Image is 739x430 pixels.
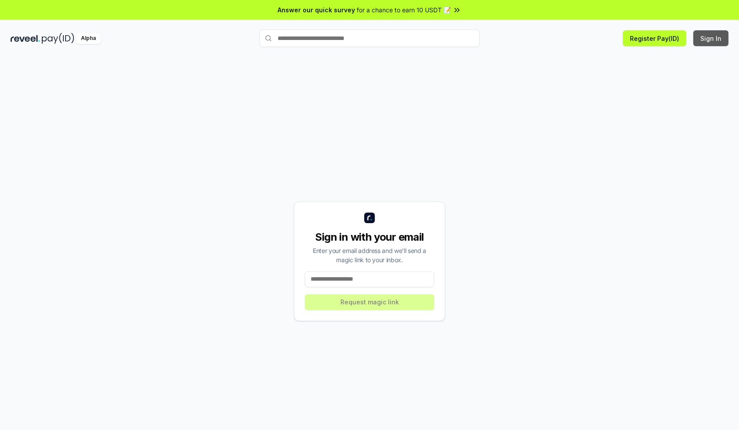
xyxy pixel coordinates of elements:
span: Answer our quick survey [278,5,355,14]
img: reveel_dark [11,33,40,44]
img: logo_small [364,213,375,223]
div: Sign in with your email [305,230,434,244]
div: Alpha [76,33,101,44]
button: Sign In [693,30,728,46]
button: Register Pay(ID) [623,30,686,46]
div: Enter your email address and we’ll send a magic link to your inbox. [305,246,434,264]
span: for a chance to earn 10 USDT 📝 [357,5,451,14]
img: pay_id [42,33,74,44]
